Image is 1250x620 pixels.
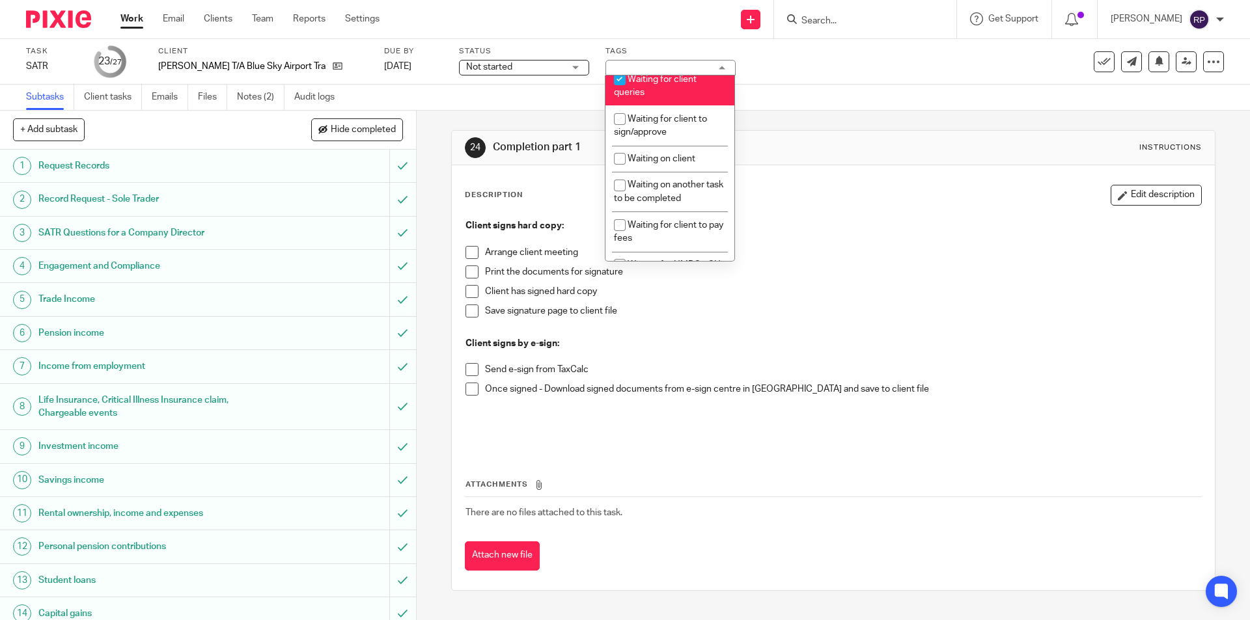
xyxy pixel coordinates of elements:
span: Hide completed [331,125,396,135]
h1: Student loans [38,571,264,590]
div: 23 [98,54,122,69]
span: Waiting on client [628,154,695,163]
div: 6 [13,324,31,342]
a: Work [120,12,143,25]
span: Attachments [465,481,528,488]
span: Waiting for client queries [614,75,697,98]
div: 12 [13,537,31,556]
div: 13 [13,571,31,589]
label: Due by [384,46,443,57]
div: 7 [13,357,31,375]
h1: Investment income [38,437,264,456]
p: Client has signed hard copy [485,285,1201,298]
a: Reports [293,12,326,25]
a: Audit logs [294,85,344,110]
div: 8 [13,398,31,416]
span: [DATE] [384,62,411,71]
h1: Rental ownership, income and expenses [38,504,264,523]
h1: SATR Questions for a Company Director [38,223,264,243]
span: Not started [466,62,512,72]
button: Attach new file [465,541,540,571]
div: 11 [13,504,31,522]
p: [PERSON_NAME] [1111,12,1182,25]
a: Clients [204,12,232,25]
span: Waiting on another task to be completed [614,180,723,203]
div: 24 [465,137,486,158]
h1: Personal pension contributions [38,537,264,556]
a: Settings [345,12,380,25]
label: Tags [605,46,736,57]
h1: Trade Income [38,290,264,309]
a: Subtasks [26,85,74,110]
button: Hide completed [311,118,403,141]
div: 2 [13,191,31,209]
a: Team [252,12,273,25]
small: /27 [110,59,122,66]
p: Save signature page to client file [485,304,1201,317]
a: Files [198,85,227,110]
div: 9 [13,437,31,455]
label: Client [158,46,368,57]
strong: Client signs hard copy: [465,221,564,230]
h1: Savings income [38,470,264,490]
span: Waiting for client to sign/approve [614,115,707,137]
p: Send e-sign from TaxCalc [485,363,1201,376]
button: + Add subtask [13,118,85,141]
span: Get Support [988,14,1038,23]
a: Notes (2) [237,85,285,110]
div: 10 [13,471,31,489]
h1: Life Insurance, Critical Illness Insurance claim, Chargeable events [38,390,264,424]
p: Print the documents for signature [485,265,1201,278]
div: 1 [13,157,31,175]
span: Waiting for client to pay fees [614,221,723,243]
div: 3 [13,224,31,242]
div: 5 [13,291,31,309]
a: Emails [152,85,188,110]
h1: Income from employment [38,357,264,376]
p: Arrange client meeting [485,246,1201,259]
p: Description [465,190,523,200]
label: Task [26,46,78,57]
div: SATR [26,60,78,73]
div: Instructions [1139,142,1202,153]
p: [PERSON_NAME] T/A Blue Sky Airport Transfers [158,60,326,73]
span: There are no files attached to this task. [465,508,622,517]
a: Client tasks [84,85,142,110]
div: 4 [13,257,31,275]
input: Search [800,16,917,27]
img: svg%3E [1189,9,1210,30]
p: Once signed - Download signed documents from e-sign centre in [GEOGRAPHIC_DATA] and save to clien... [485,383,1201,396]
h1: Record Request - Sole Trader [38,189,264,209]
span: Waiting for HMRC / CH/ other agency [614,260,724,283]
h1: Pension income [38,323,264,343]
img: Pixie [26,10,91,28]
label: Status [459,46,589,57]
h1: Request Records [38,156,264,176]
a: Email [163,12,184,25]
button: Edit description [1111,185,1202,206]
strong: Client signs by e-sign: [465,339,559,348]
h1: Completion part 1 [493,141,861,154]
h1: Engagement and Compliance [38,256,264,276]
